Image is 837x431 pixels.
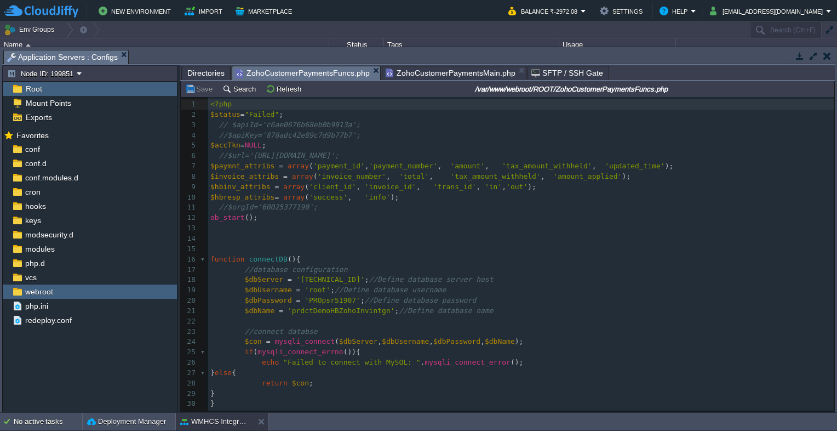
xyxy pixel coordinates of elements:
[433,183,476,191] span: 'trans_id'
[313,172,318,180] span: (
[356,183,365,191] span: ,
[181,161,198,172] div: 7
[245,296,292,304] span: $dbPassword
[240,141,245,149] span: =
[210,162,274,170] span: $paymnt_attribs
[506,183,528,191] span: 'out'
[181,316,198,327] div: 22
[485,337,515,345] span: $dbName
[181,99,198,110] div: 1
[560,38,675,51] div: Usage
[23,301,50,311] a: php.ini
[210,368,215,377] span: }
[23,230,75,240] span: modsecurity.d
[318,172,386,180] span: 'invoice_number'
[23,315,73,325] a: redeploy.conf
[23,216,43,225] a: keys
[399,172,429,180] span: 'total'
[665,162,674,170] span: );
[279,307,283,315] span: =
[262,358,279,366] span: echo
[528,183,536,191] span: );
[210,183,271,191] span: $hbinv_attribs
[313,162,365,170] span: 'payment_id'
[232,66,381,80] li: /var/www/webroot/ROOT/ZohoCustomerPaymentsFuncs.php
[485,183,502,191] span: 'in'
[660,4,691,18] button: Help
[23,244,56,254] a: modules
[385,38,559,51] div: Tags
[240,110,245,118] span: =
[365,296,477,304] span: //Define database password
[181,378,198,389] div: 28
[416,183,433,191] span: ,
[210,100,232,108] span: <?php
[181,202,198,213] div: 11
[309,183,356,191] span: 'client_id'
[87,416,166,427] button: Deployment Manager
[181,285,198,296] div: 19
[605,162,665,170] span: 'updated_time'
[181,409,198,419] div: 31
[245,213,257,222] span: ();
[622,172,630,180] span: );
[181,358,198,368] div: 26
[480,337,485,345] span: ,
[24,112,54,122] a: Exports
[23,173,80,183] a: conf.modules.d
[305,296,360,304] span: 'PROpsr51907'
[485,162,502,170] span: ,
[181,140,198,151] div: 5
[541,172,553,180] span: ,
[181,223,198,234] div: 13
[391,193,399,201] span: );
[181,151,198,161] div: 6
[382,66,526,80] li: /var/www/webroot/ROOT/ZohoCustomerPaymentsMain.php
[14,413,82,430] div: No active tasks
[219,151,339,160] span: //$url='[URL][DOMAIN_NAME]';
[185,4,226,18] button: Import
[438,162,450,170] span: ,
[531,66,603,80] span: SFTP / SSH Gate
[245,265,348,274] span: //database configuration
[292,379,309,387] span: $con
[181,306,198,316] div: 21
[335,286,446,294] span: //Define database username
[386,66,515,80] span: ZohoCustomerPaymentsMain.php
[219,131,360,139] span: //$apiKey='878adc42e89c7d9b77b7';
[181,131,198,141] div: 4
[283,193,305,201] span: array
[181,347,198,358] div: 25
[288,255,300,263] span: (){
[1,38,329,51] div: Name
[23,258,47,268] a: php.d
[425,358,511,366] span: mysqli_connect_error
[296,286,301,294] span: =
[181,368,198,378] div: 27
[14,131,50,140] span: Favorites
[296,275,365,283] span: '[TECHNICAL_ID]'
[210,213,245,222] span: ob_start
[262,379,288,387] span: return
[283,183,305,191] span: array
[553,172,622,180] span: 'amount_applied'
[181,296,198,306] div: 20
[23,158,48,168] span: conf.d
[181,275,198,285] div: 18
[347,193,364,201] span: ,
[399,307,493,315] span: //Define database name
[365,193,391,201] span: 'info'
[181,120,198,131] div: 3
[185,84,216,94] button: Save
[23,273,38,282] span: vcs
[433,337,480,345] span: $dbPassword
[515,337,524,345] span: );
[23,287,55,297] a: webroot
[24,98,73,108] a: Mount Points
